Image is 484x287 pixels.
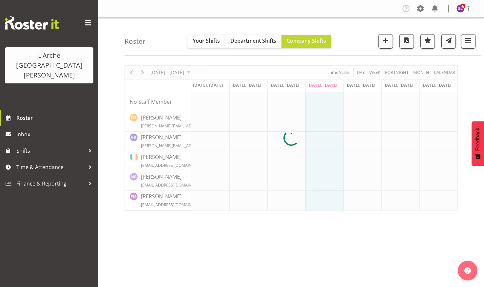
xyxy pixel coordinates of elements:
[464,267,471,274] img: help-xxl-2.png
[16,113,95,123] span: Roster
[16,129,95,139] span: Inbox
[441,34,456,49] button: Send a list of all shifts for the selected filtered period to all rostered employees.
[16,179,85,188] span: Finance & Reporting
[5,16,59,30] img: Rosterit website logo
[472,121,484,166] button: Feedback - Show survey
[125,65,458,211] div: Timeline Week of September 18, 2025
[125,37,145,45] h4: Roster
[461,34,475,49] button: Filter Shifts
[420,34,435,49] button: Highlight an important date within the roster.
[230,37,276,44] span: Department Shifts
[378,34,393,49] button: Add a new shift
[399,34,414,49] button: Download a PDF of the roster according to the set date range.
[281,35,331,48] button: Company Shifts
[475,128,481,151] span: Feedback
[16,146,85,156] span: Shifts
[11,51,87,80] div: L'Arche [GEOGRAPHIC_DATA][PERSON_NAME]
[287,37,326,44] span: Company Shifts
[193,37,220,44] span: Your Shifts
[456,5,464,12] img: gillian-bradshaw10168.jpg
[16,162,85,172] span: Time & Attendance
[225,35,281,48] button: Department Shifts
[187,35,225,48] button: Your Shifts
